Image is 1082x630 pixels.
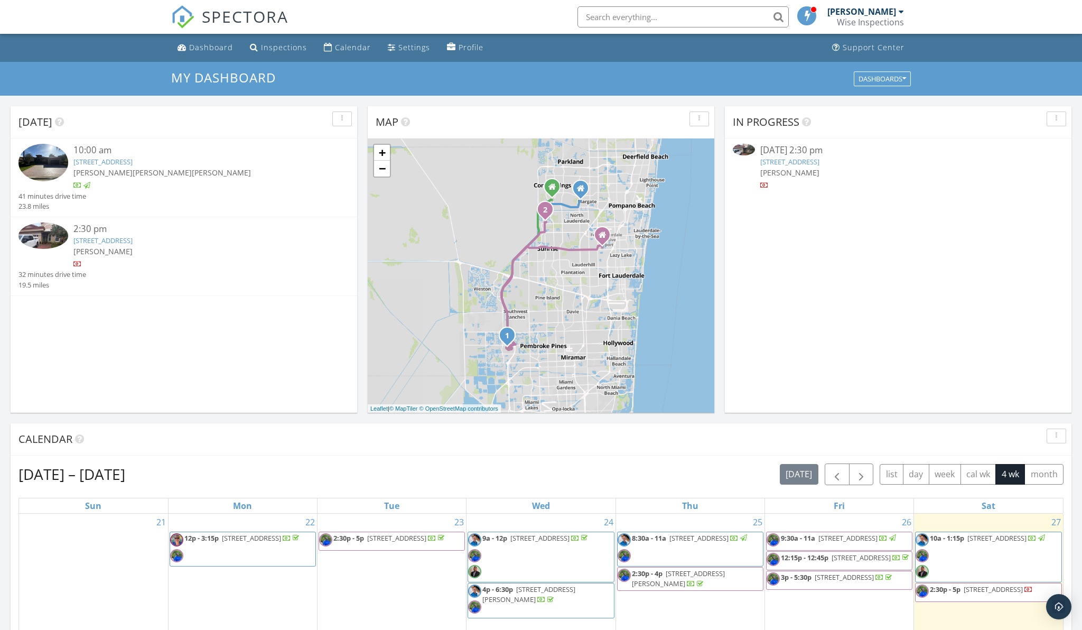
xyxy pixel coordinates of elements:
div: 32 minutes drive time [18,270,86,280]
a: [STREET_ADDRESS] [73,236,133,245]
span: [DATE] [18,115,52,129]
span: SPECTORA [202,5,288,27]
div: 19.5 miles [18,280,86,290]
a: 2:30p - 4p [STREET_ADDRESS][PERSON_NAME] [617,567,763,591]
a: © MapTiler [389,405,418,412]
span: 4p - 6:30p [482,585,513,594]
div: 23.8 miles [18,201,86,211]
div: | [368,404,501,413]
span: In Progress [733,115,799,129]
img: michael_s.jpg [618,549,631,562]
a: Wednesday [530,498,552,513]
a: Go to September 25, 2025 [751,514,764,531]
span: Calendar [18,432,72,446]
a: Dashboard [173,38,237,58]
a: 9a - 12p [STREET_ADDRESS] [468,532,614,583]
a: Saturday [980,498,997,513]
img: The Best Home Inspection Software - Spectora [171,5,194,29]
a: Zoom in [374,145,390,161]
a: 4p - 6:30p [STREET_ADDRESS][PERSON_NAME] [468,583,614,618]
a: Calendar [320,38,375,58]
button: day [903,464,929,485]
a: Support Center [828,38,909,58]
div: Support Center [843,42,904,52]
div: Inspections [261,42,307,52]
button: 4 wk [995,464,1025,485]
div: 10:00 am [73,144,322,157]
a: Settings [384,38,434,58]
span: [STREET_ADDRESS][PERSON_NAME] [482,585,575,604]
button: cal wk [960,464,996,485]
a: © OpenStreetMap contributors [419,405,498,412]
div: 2:30 pm [73,223,322,236]
img: peter_salazar_photo.png [916,565,929,578]
img: michael_s.jpg [618,569,631,582]
span: My Dashboard [171,69,276,86]
i: 1 [505,332,509,340]
a: 3p - 5:30p [STREET_ADDRESS] [781,572,894,582]
img: pw_profile_shot.png [468,533,481,546]
img: 9568740%2Freports%2Fd094853a-4384-45ff-9e52-b7deb39078f0%2Fcover_photos%2FjSDcus8dUt3X0eqAPYU5%2F... [18,223,68,249]
img: 9568740%2Freports%2Fd094853a-4384-45ff-9e52-b7deb39078f0%2Fcover_photos%2FjSDcus8dUt3X0eqAPYU5%2F... [733,144,755,155]
a: 10:00 am [STREET_ADDRESS] [PERSON_NAME][PERSON_NAME][PERSON_NAME] 41 minutes drive time 23.8 miles [18,144,349,211]
span: 2:30p - 5p [333,533,364,543]
a: 2:30 pm [STREET_ADDRESS] [PERSON_NAME] 32 minutes drive time 19.5 miles [18,223,349,290]
h2: [DATE] – [DATE] [18,464,125,485]
span: [STREET_ADDRESS] [832,553,891,562]
span: [PERSON_NAME] [73,246,133,256]
span: 2:30p - 4p [632,569,663,578]
span: 9a - 12p [482,533,507,543]
a: Go to September 21, 2025 [154,514,168,531]
img: michael_s.jpg [468,600,481,614]
div: Margate Blvd, Margate Florida 33063 [581,188,587,194]
a: 2:30p - 5p [STREET_ADDRESS] [333,533,446,543]
span: Map [376,115,398,129]
div: 2647 NW 33rd St, Oakland Park FL 33309 [602,235,609,241]
span: [STREET_ADDRESS][PERSON_NAME] [632,569,725,588]
img: peter_salazar_photo.png [468,565,481,578]
a: [STREET_ADDRESS] [760,157,819,166]
span: [STREET_ADDRESS] [964,585,1023,594]
span: [STREET_ADDRESS] [367,533,426,543]
a: [STREET_ADDRESS] [73,157,133,166]
img: michael_s.jpg [170,549,183,562]
button: month [1024,464,1064,485]
button: Dashboards [854,71,911,86]
span: [STREET_ADDRESS] [967,533,1027,543]
a: Inspections [246,38,311,58]
span: 12:15p - 12:45p [781,553,828,562]
img: michael_s.jpg [319,533,332,546]
a: Go to September 22, 2025 [303,514,317,531]
div: Wise Inspections [837,17,904,27]
a: SPECTORA [171,14,288,36]
div: Settings [398,42,430,52]
a: 2:30p - 5p [STREET_ADDRESS] [915,583,1062,602]
a: Tuesday [382,498,402,513]
a: Go to September 26, 2025 [900,514,913,531]
img: pw_profile_shot.png [618,533,631,546]
span: [PERSON_NAME] [73,168,133,178]
a: Friday [832,498,847,513]
img: pw_profile_shot.png [468,585,481,598]
span: 9:30a - 11a [781,533,815,543]
a: [DATE] 2:30 pm [STREET_ADDRESS] [PERSON_NAME] [733,144,1064,191]
div: Calendar [335,42,371,52]
a: Go to September 27, 2025 [1049,514,1063,531]
div: 41 minutes drive time [18,191,86,201]
span: 3p - 5:30p [781,572,811,582]
a: Thursday [680,498,701,513]
button: [DATE] [780,464,818,485]
span: [STREET_ADDRESS] [818,533,878,543]
a: 10a - 1:15p [STREET_ADDRESS] [930,533,1047,543]
img: michael_s.jpg [468,549,481,562]
a: 8:30a - 11a [STREET_ADDRESS] [617,532,763,567]
a: 2:30p - 4p [STREET_ADDRESS][PERSON_NAME] [632,569,725,588]
a: 3p - 5:30p [STREET_ADDRESS] [766,571,912,590]
button: Next [849,464,874,485]
a: 9:30a - 11a [STREET_ADDRESS] [781,533,898,543]
a: 12:15p - 12:45p [STREET_ADDRESS] [766,551,912,570]
span: 2:30p - 5p [930,585,960,594]
div: Dashboards [859,75,906,82]
a: 12p - 3:15p [STREET_ADDRESS] [170,532,316,567]
a: Go to September 23, 2025 [452,514,466,531]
